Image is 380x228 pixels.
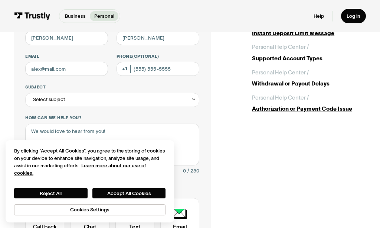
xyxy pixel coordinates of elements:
[314,13,324,19] a: Help
[252,43,366,63] a: Personal Help Center /Supported Account Types
[25,54,108,59] label: Email
[25,62,108,76] input: alex@mail.com
[252,43,309,51] div: Personal Help Center /
[14,147,166,177] div: By clicking “Accept All Cookies”, you agree to the storing of cookies on your device to enhance s...
[94,13,114,20] p: Personal
[14,12,50,20] img: Trustly Logo
[183,167,186,175] div: 0
[61,11,90,21] a: Business
[25,93,199,107] div: Select subject
[252,94,366,113] a: Personal Help Center /Authorization or Payment Code Issue
[347,13,360,19] div: Log in
[187,167,199,175] div: / 250
[252,29,366,38] div: Instant Deposit Limit Message
[25,84,199,90] label: Subject
[132,54,159,58] span: (Optional)
[6,140,174,222] div: Cookie banner
[14,204,166,215] button: Cookies Settings
[341,9,366,24] a: Log in
[117,31,199,45] input: Howard
[117,62,199,76] input: (555) 555-5555
[25,31,108,45] input: Alex
[14,147,166,215] div: Privacy
[252,68,366,88] a: Personal Help Center /Withdrawal or Payout Delays
[252,68,309,77] div: Personal Help Center /
[14,188,88,198] button: Reject All
[90,11,118,21] a: Personal
[252,105,366,113] div: Authorization or Payment Code Issue
[14,163,146,176] a: More information about your privacy, opens in a new tab
[252,80,366,88] div: Withdrawal or Payout Delays
[117,54,199,59] label: Phone
[252,54,366,63] div: Supported Account Types
[25,115,199,121] label: How can we help you?
[65,13,86,20] p: Business
[92,188,166,198] button: Accept All Cookies
[33,95,65,104] div: Select subject
[252,94,309,102] div: Personal Help Center /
